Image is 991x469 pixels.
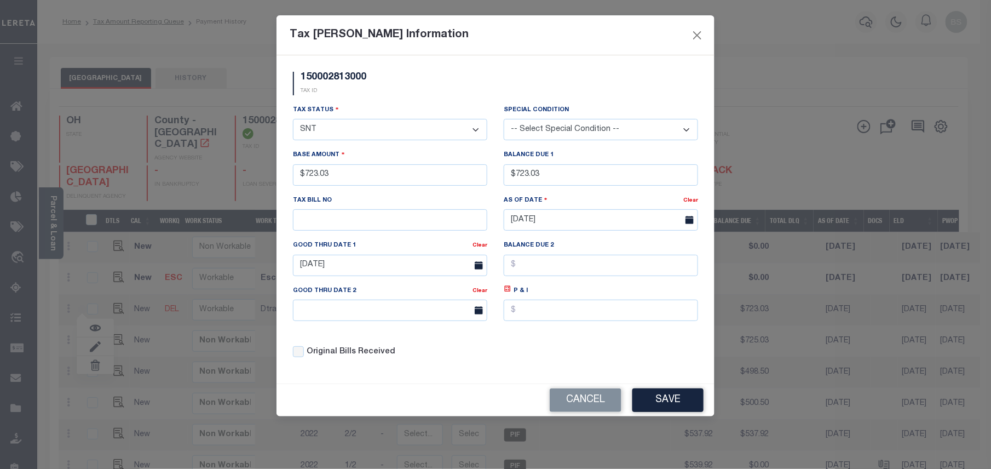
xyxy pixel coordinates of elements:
[301,72,366,84] h5: 150002813000
[683,198,698,203] a: Clear
[293,164,487,186] input: $
[307,346,395,358] label: Original Bills Received
[293,150,345,160] label: Base Amount
[504,300,698,321] input: $
[473,288,487,294] a: Clear
[301,87,366,95] p: TAX ID
[632,388,704,412] button: Save
[504,106,569,115] label: Special Condition
[293,105,339,115] label: Tax Status
[473,243,487,248] a: Clear
[293,196,332,205] label: Tax Bill No
[504,164,698,186] input: $
[293,287,358,296] label: Good Thru Date 2
[293,241,358,250] label: Good Thru Date 1
[504,241,554,250] label: Balance Due 2
[504,255,698,276] input: $
[504,151,554,160] label: Balance Due 1
[514,287,528,296] label: P & I
[550,388,621,412] button: Cancel
[504,195,548,205] label: As Of Date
